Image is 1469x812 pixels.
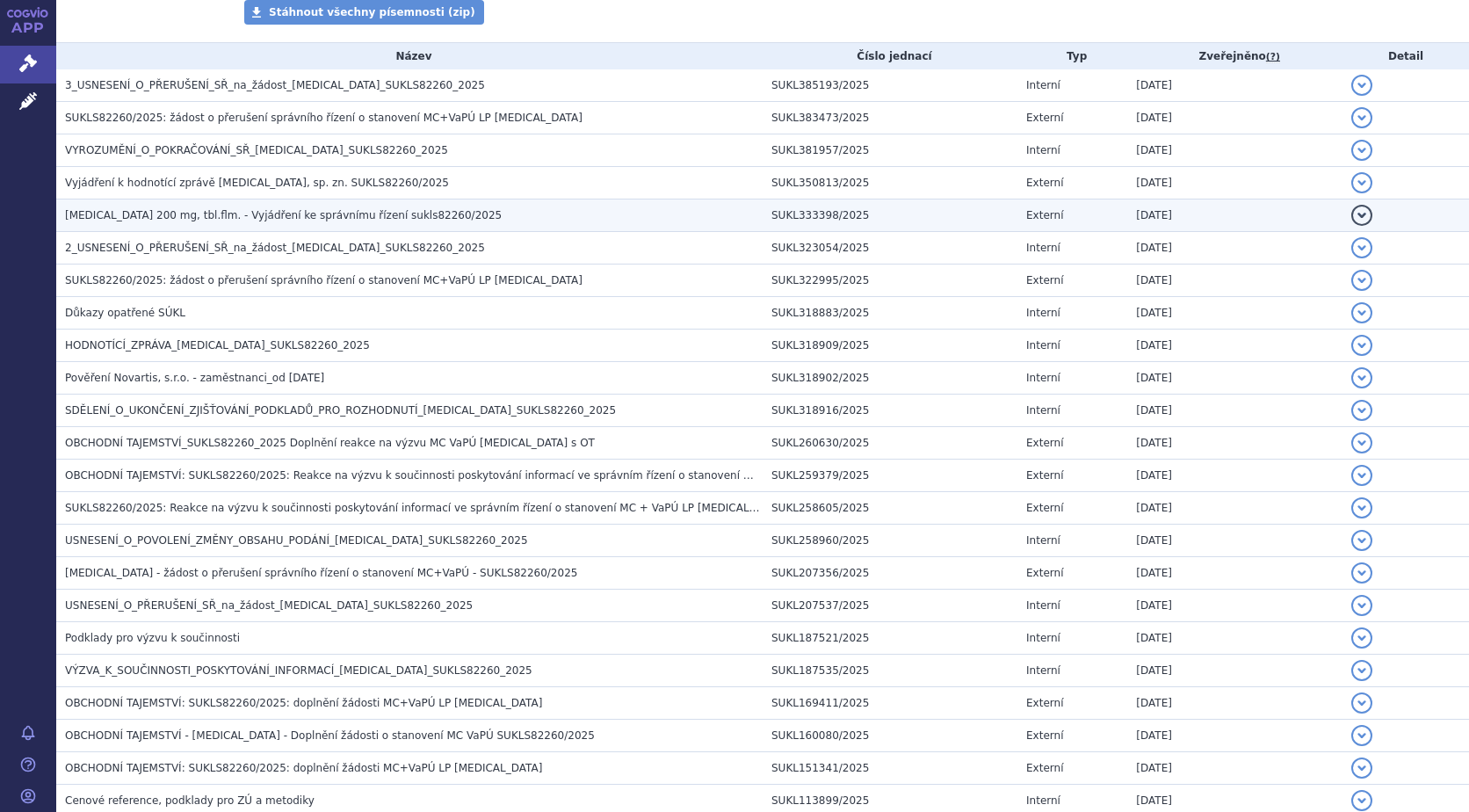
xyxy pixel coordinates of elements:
[763,43,1017,69] th: Číslo jednací
[763,557,1017,590] td: SUKL207356/2025
[1127,427,1342,460] td: [DATE]
[1026,79,1060,91] span: Interní
[1026,502,1063,514] span: Externí
[65,599,473,612] span: USNESENÍ_O_PŘERUŠENÍ_SŘ_na_žádost_KISQALI_SUKLS82260_2025
[1127,232,1342,265] td: [DATE]
[1017,43,1127,69] th: Typ
[1026,144,1060,156] span: Interní
[1127,492,1342,525] td: [DATE]
[65,372,324,384] span: Pověření Novartis, s.r.o. - zaměstnanci_od 12.3.2025
[269,6,475,18] span: Stáhnout všechny písemnosti (zip)
[1026,664,1060,677] span: Interní
[1127,460,1342,492] td: [DATE]
[65,632,240,644] span: Podklady pro výzvu k součinnosti
[1026,372,1060,384] span: Interní
[1026,437,1063,449] span: Externí
[65,762,542,774] span: OBCHODNÍ TAJEMSTVÍ: SUKLS82260/2025: doplnění žádosti MC+VaPÚ LP Kisqali
[1026,534,1060,547] span: Interní
[763,460,1017,492] td: SUKL259379/2025
[65,437,595,449] span: OBCHODNÍ TAJEMSTVÍ_SUKLS82260_2025 Doplnění reakce na výzvu MC VaPÚ Kisqali s OT
[1351,562,1372,584] button: detail
[763,199,1017,232] td: SUKL333398/2025
[65,502,1052,514] span: SUKLS82260/2025: Reakce na výzvu k součinnosti poskytování informací ve správním řízení o stanove...
[1351,432,1372,453] button: detail
[1127,297,1342,330] td: [DATE]
[1351,400,1372,421] button: detail
[1351,367,1372,388] button: detail
[65,729,595,742] span: OBCHODNÍ TAJEMSTVÍ - Kisqali - Doplnění žádosti o stanovení MC VaPÚ SUKLS82260/2025
[1351,465,1372,486] button: detail
[65,242,485,254] span: 2_USNESENÍ_O_PŘERUŠENÍ_SŘ_na_žádost_KISQALI_SUKLS82260_2025
[56,43,763,69] th: Název
[1026,729,1063,742] span: Externí
[763,525,1017,557] td: SUKL258960/2025
[1127,134,1342,167] td: [DATE]
[763,590,1017,622] td: SUKL207537/2025
[1026,469,1063,482] span: Externí
[1351,758,1372,779] button: detail
[1127,199,1342,232] td: [DATE]
[1127,330,1342,362] td: [DATE]
[1351,627,1372,649] button: detail
[763,330,1017,362] td: SUKL318909/2025
[65,274,583,286] span: SUKLS82260/2025: žádost o přerušení správního řízení o stanovení MC+VaPÚ LP Kisqali
[1026,632,1060,644] span: Interní
[65,469,1175,482] span: OBCHODNÍ TAJEMSTVÍ: SUKLS82260/2025: Reakce na výzvu k součinnosti poskytování informací ve správ...
[1026,209,1063,221] span: Externí
[1266,51,1280,63] abbr: (?)
[763,69,1017,102] td: SUKL385193/2025
[763,687,1017,720] td: SUKL169411/2025
[763,395,1017,427] td: SUKL318916/2025
[65,567,577,579] span: Kisqali - žádost o přerušení správního řízení o stanovení MC+VaPÚ - SUKLS82260/2025
[1026,567,1063,579] span: Externí
[1351,497,1372,518] button: detail
[1127,265,1342,297] td: [DATE]
[1127,395,1342,427] td: [DATE]
[1127,590,1342,622] td: [DATE]
[65,307,185,319] span: Důkazy opatřené SÚKL
[1127,167,1342,199] td: [DATE]
[65,404,616,417] span: SDĚLENÍ_O_UKONČENÍ_ZJIŠŤOVÁNÍ_PODKLADŮ_PRO_ROZHODNUTÍ_KISQALI_SUKLS82260_2025
[763,362,1017,395] td: SUKL318902/2025
[1026,112,1063,124] span: Externí
[1351,660,1372,681] button: detail
[1127,655,1342,687] td: [DATE]
[1351,692,1372,714] button: detail
[65,112,583,124] span: SUKLS82260/2025: žádost o přerušení správního řízení o stanovení MC+VaPÚ LP Kisqali
[763,265,1017,297] td: SUKL322995/2025
[65,339,370,352] span: HODNOTÍCÍ_ZPRÁVA_KISQALI_SUKLS82260_2025
[1127,720,1342,752] td: [DATE]
[1351,205,1372,226] button: detail
[763,720,1017,752] td: SUKL160080/2025
[1351,790,1372,811] button: detail
[1351,725,1372,746] button: detail
[1127,69,1342,102] td: [DATE]
[1026,697,1063,709] span: Externí
[1026,307,1060,319] span: Interní
[1342,43,1469,69] th: Detail
[1127,362,1342,395] td: [DATE]
[1351,237,1372,258] button: detail
[763,655,1017,687] td: SUKL187535/2025
[1026,274,1063,286] span: Externí
[1351,75,1372,96] button: detail
[1026,177,1063,189] span: Externí
[65,79,485,91] span: 3_USNESENÍ_O_PŘERUŠENÍ_SŘ_na_žádost_KISQALI_SUKLS82260_2025
[1026,599,1060,612] span: Interní
[1351,140,1372,161] button: detail
[1026,794,1060,807] span: Interní
[1351,107,1372,128] button: detail
[1127,687,1342,720] td: [DATE]
[65,697,542,709] span: OBCHODNÍ TAJEMSTVÍ: SUKLS82260/2025: doplnění žádosti MC+VaPÚ LP Kisqali
[65,177,449,189] span: Vyjádření k hodnotící zprávě KISQALI, sp. zn. SUKLS82260/2025
[65,794,315,807] span: Cenové reference, podklady pro ZÚ a metodiky
[1127,525,1342,557] td: [DATE]
[763,622,1017,655] td: SUKL187521/2025
[1351,302,1372,323] button: detail
[1351,530,1372,551] button: detail
[1127,102,1342,134] td: [DATE]
[763,102,1017,134] td: SUKL383473/2025
[1026,404,1060,417] span: Interní
[1351,270,1372,291] button: detail
[763,134,1017,167] td: SUKL381957/2025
